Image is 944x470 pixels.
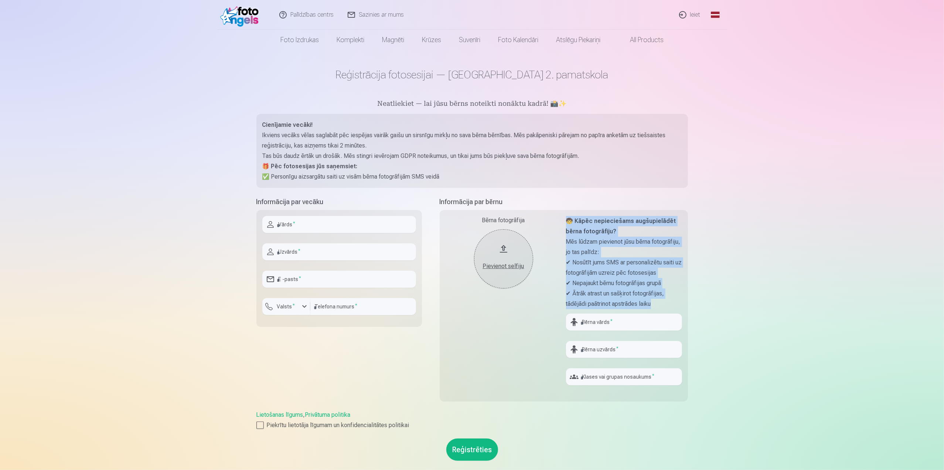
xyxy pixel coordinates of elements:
[566,278,682,288] p: ✔ Nepajaukt bērnu fotogrāfijas grupā
[481,262,526,271] div: Pievienot selfiju
[272,30,328,50] a: Foto izdrukas
[256,197,422,207] h5: Informācija par vecāku
[305,411,351,418] a: Privātuma politika
[256,99,688,109] h5: Neatliekiet — lai jūsu bērns noteikti nonāktu kadrā! 📸✨
[256,68,688,81] h1: Reģistrācija fotosesijai — [GEOGRAPHIC_DATA] 2. pamatskola
[328,30,373,50] a: Komplekti
[566,257,682,278] p: ✔ Nosūtīt jums SMS ar personalizētu saiti uz fotogrāfijām uzreiz pēc fotosesijas
[489,30,547,50] a: Foto kalendāri
[262,172,682,182] p: ✅ Personīgu aizsargātu saiti uz visām bērna fotogrāfijām SMS veidā
[413,30,450,50] a: Krūzes
[440,197,688,207] h5: Informācija par bērnu
[547,30,609,50] a: Atslēgu piekariņi
[474,229,533,288] button: Pievienot selfiju
[446,216,562,225] div: Bērna fotogrāfija
[450,30,489,50] a: Suvenīri
[262,151,682,161] p: Tas būs daudz ērtāk un drošāk. Mēs stingri ievērojam GDPR noteikumus, un tikai jums būs piekļuve ...
[566,217,676,235] strong: 🧒 Kāpēc nepieciešams augšupielādēt bērna fotogrāfiju?
[256,410,688,430] div: ,
[262,298,310,315] button: Valsts*
[256,411,303,418] a: Lietošanas līgums
[262,163,358,170] strong: 🎁 Pēc fotosesijas jūs saņemsiet:
[262,121,313,128] strong: Cienījamie vecāki!
[566,288,682,309] p: ✔ Ātrāk atrast un sašķirot fotogrāfijas, tādējādi paātrinot apstrādes laiku
[566,237,682,257] p: Mēs lūdzam pievienot jūsu bērna fotogrāfiju, jo tas palīdz:
[274,303,298,310] label: Valsts
[609,30,672,50] a: All products
[256,421,688,430] label: Piekrītu lietotāja līgumam un konfidencialitātes politikai
[446,439,498,461] button: Reģistrēties
[373,30,413,50] a: Magnēti
[220,3,263,27] img: /fa1
[262,130,682,151] p: Ikviens vecāks vēlas saglabāt pēc iespējas vairāk gaišu un sirsnīgu mirkļu no sava bērna bērnības...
